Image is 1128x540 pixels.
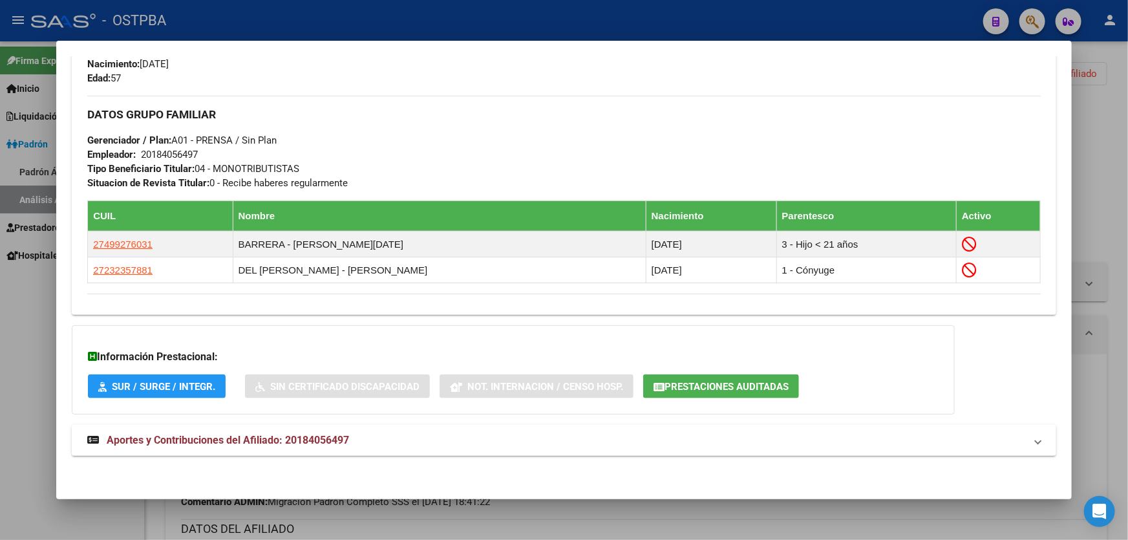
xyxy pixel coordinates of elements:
[440,374,633,398] button: Not. Internacion / Censo Hosp.
[776,200,956,231] th: Parentesco
[233,231,646,257] td: BARRERA - [PERSON_NAME][DATE]
[72,425,1056,456] mat-expansion-panel-header: Aportes y Contribuciones del Afiliado: 20184056497
[776,257,956,283] td: 1 - Cónyuge
[87,163,299,175] span: 04 - MONOTRIBUTISTAS
[665,381,789,393] span: Prestaciones Auditadas
[88,349,939,365] h3: Información Prestacional:
[87,177,348,189] span: 0 - Recibe haberes regularmente
[107,434,349,446] span: Aportes y Contribuciones del Afiliado: 20184056497
[646,231,776,257] td: [DATE]
[88,200,233,231] th: CUIL
[141,147,198,162] div: 20184056497
[87,72,111,84] strong: Edad:
[957,200,1041,231] th: Activo
[87,44,111,56] strong: Sexo:
[233,257,646,283] td: DEL [PERSON_NAME] - [PERSON_NAME]
[245,374,430,398] button: Sin Certificado Discapacidad
[87,107,1041,122] h3: DATOS GRUPO FAMILIAR
[87,58,140,70] strong: Nacimiento:
[87,149,136,160] strong: Empleador:
[112,381,215,393] span: SUR / SURGE / INTEGR.
[776,231,956,257] td: 3 - Hijo < 21 años
[87,72,121,84] span: 57
[87,163,195,175] strong: Tipo Beneficiario Titular:
[467,381,623,393] span: Not. Internacion / Censo Hosp.
[87,135,171,146] strong: Gerenciador / Plan:
[87,135,277,146] span: A01 - PRENSA / Sin Plan
[87,177,209,189] strong: Situacion de Revista Titular:
[88,374,226,398] button: SUR / SURGE / INTEGR.
[646,200,776,231] th: Nacimiento
[93,265,153,275] span: 27232357881
[233,200,646,231] th: Nombre
[87,58,169,70] span: [DATE]
[646,257,776,283] td: [DATE]
[1084,496,1115,527] div: Open Intercom Messenger
[643,374,799,398] button: Prestaciones Auditadas
[87,44,120,56] span: M
[270,381,420,393] span: Sin Certificado Discapacidad
[93,239,153,250] span: 27499276031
